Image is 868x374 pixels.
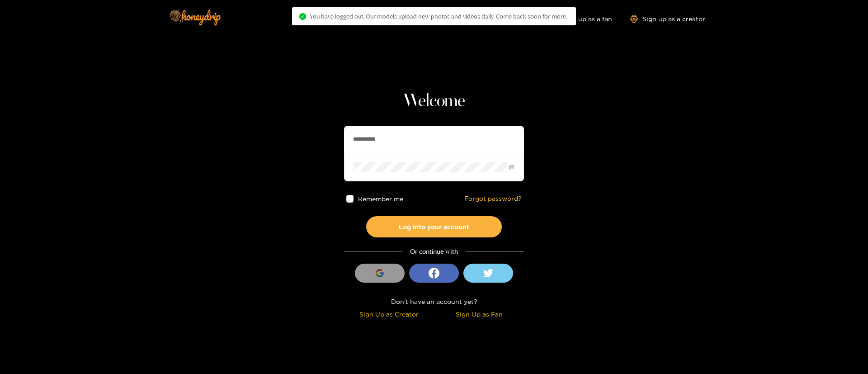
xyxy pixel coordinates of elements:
a: Forgot password? [464,195,522,203]
div: Sign Up as Creator [346,309,432,319]
span: Remember me [359,195,404,202]
span: check-circle [299,13,306,20]
div: Or continue with [344,246,524,257]
button: Log into your account [366,216,502,237]
span: You have logged out. Our models upload new photos and videos daily. Come back soon for more.. [310,13,569,20]
span: eye-invisible [509,164,514,170]
div: Don't have an account yet? [344,296,524,307]
a: Sign up as a creator [630,15,705,23]
a: Sign up as a fan [550,15,612,23]
div: Sign Up as Fan [436,309,522,319]
h1: Welcome [344,90,524,112]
